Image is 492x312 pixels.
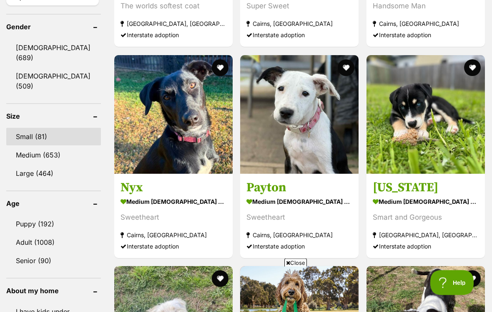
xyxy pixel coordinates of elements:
div: Smart and Gorgeous [373,212,479,223]
a: [US_STATE] medium [DEMOGRAPHIC_DATA] Dog Smart and Gorgeous [GEOGRAPHIC_DATA], [GEOGRAPHIC_DATA] ... [366,174,485,259]
a: Medium (653) [6,147,101,164]
strong: [GEOGRAPHIC_DATA], [GEOGRAPHIC_DATA] [120,19,226,30]
img: Alaska - Siberian Husky x Australian Kelpie Dog [366,56,485,174]
div: Handsome Man [373,1,479,13]
header: About my home [6,287,101,295]
strong: medium [DEMOGRAPHIC_DATA] Dog [373,196,479,208]
strong: Cairns, [GEOGRAPHIC_DATA] [246,19,352,30]
strong: medium [DEMOGRAPHIC_DATA] Dog [120,196,226,208]
a: Small (81) [6,128,101,146]
h3: [US_STATE] [373,180,479,196]
strong: Cairns, [GEOGRAPHIC_DATA] [373,19,479,30]
div: Interstate adoption [373,30,479,41]
strong: Cairns, [GEOGRAPHIC_DATA] [120,230,226,241]
h3: Payton [246,180,352,196]
a: [DEMOGRAPHIC_DATA] (689) [6,39,101,67]
div: Interstate adoption [373,241,479,252]
header: Size [6,113,101,120]
div: Interstate adoption [120,30,226,41]
strong: Cairns, [GEOGRAPHIC_DATA] [246,230,352,241]
header: Gender [6,23,101,31]
strong: [GEOGRAPHIC_DATA], [GEOGRAPHIC_DATA] [373,230,479,241]
img: Payton - Border Collie Dog [240,56,359,174]
div: Interstate adoption [246,30,352,41]
div: Sweetheart [246,212,352,223]
button: favourite [464,60,481,76]
iframe: Help Scout Beacon - Open [430,270,475,295]
a: [DEMOGRAPHIC_DATA] (509) [6,68,101,95]
a: Puppy (192) [6,216,101,233]
div: Sweetheart [120,212,226,223]
button: favourite [338,60,354,76]
header: Age [6,200,101,208]
strong: medium [DEMOGRAPHIC_DATA] Dog [246,196,352,208]
a: Senior (90) [6,252,101,270]
div: Interstate adoption [246,241,352,252]
a: Payton medium [DEMOGRAPHIC_DATA] Dog Sweetheart Cairns, [GEOGRAPHIC_DATA] Interstate adoption [240,174,359,259]
img: Nyx - Australian Kelpie Dog [114,56,233,174]
div: The worlds softest coat [120,1,226,13]
span: Close [284,259,307,267]
a: Nyx medium [DEMOGRAPHIC_DATA] Dog Sweetheart Cairns, [GEOGRAPHIC_DATA] Interstate adoption [114,174,233,259]
a: Adult (1008) [6,234,101,251]
h3: Nyx [120,180,226,196]
a: Large (464) [6,165,101,183]
div: Interstate adoption [120,241,226,252]
iframe: Advertisement [94,270,398,308]
button: favourite [211,60,228,76]
div: Super Sweet [246,1,352,13]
